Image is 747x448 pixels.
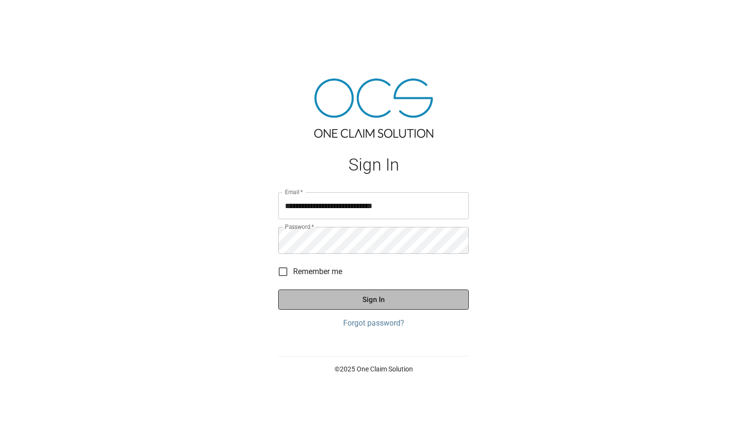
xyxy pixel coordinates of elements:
[285,188,303,196] label: Email
[285,223,314,231] label: Password
[278,364,469,374] p: © 2025 One Claim Solution
[278,290,469,310] button: Sign In
[12,6,50,25] img: ocs-logo-white-transparent.png
[278,317,469,329] a: Forgot password?
[278,155,469,175] h1: Sign In
[293,266,342,277] span: Remember me
[314,79,433,138] img: ocs-logo-tra.png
